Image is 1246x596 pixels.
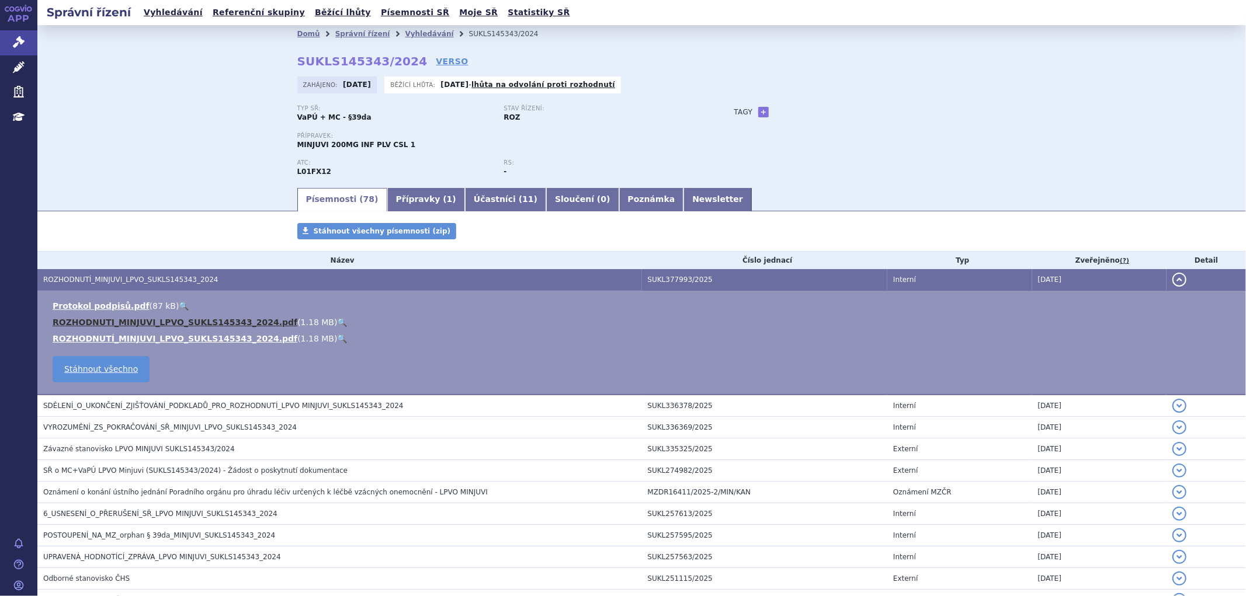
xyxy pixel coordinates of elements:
[893,574,918,583] span: Externí
[504,105,699,112] p: Stav řízení:
[297,159,492,166] p: ATC:
[1032,482,1167,503] td: [DATE]
[314,227,451,235] span: Stáhnout všechny písemnosti (zip)
[1032,525,1167,546] td: [DATE]
[1032,252,1167,269] th: Zveřejněno
[683,188,752,211] a: Newsletter
[53,356,150,382] a: Stáhnout všechno
[1032,546,1167,568] td: [DATE]
[1032,438,1167,460] td: [DATE]
[387,188,465,211] a: Přípravky (1)
[311,5,374,20] a: Běžící lhůty
[1172,399,1186,413] button: detail
[43,402,404,410] span: SDĚLENÍ_O_UKONČENÍ_ZJIŠŤOVÁNÍ_PODKLADŮ_PRO_ROZHODNUTÍ_LPVO MINJUVI_SUKLS145343_2024
[734,105,753,119] h3: Tagy
[297,133,711,140] p: Přípravek:
[43,531,275,539] span: POSTOUPENÍ_NA_MZ_orphan § 39da_MINJUVI_SUKLS145343_2024
[893,553,916,561] span: Interní
[1172,442,1186,456] button: detail
[642,417,888,438] td: SUKL336369/2025
[152,301,176,311] span: 87 kB
[893,402,916,410] span: Interní
[469,25,554,43] li: SUKLS145343/2024
[642,568,888,590] td: SUKL251115/2025
[297,141,416,149] span: MINJUVI 200MG INF PLV CSL 1
[1172,550,1186,564] button: detail
[301,334,334,343] span: 1.18 MB
[303,80,340,89] span: Zahájeno:
[1172,528,1186,542] button: detail
[43,466,348,475] span: SŘ o MC+VaPÚ LPVO Minjuvi (SUKLS145343/2024) - Žádost o poskytnutí dokumentace
[642,482,888,503] td: MZDR16411/2025-2/MIN/KAN
[436,55,468,67] a: VERSO
[53,333,1234,344] li: ( )
[504,113,520,121] strong: ROZ
[1172,507,1186,521] button: detail
[893,531,916,539] span: Interní
[887,252,1032,269] th: Typ
[301,318,334,327] span: 1.18 MB
[390,80,438,89] span: Běžící lhůta:
[1172,571,1186,585] button: detail
[37,4,140,20] h2: Správní řízení
[337,318,347,327] a: 🔍
[440,81,468,89] strong: [DATE]
[642,438,888,460] td: SUKL335325/2025
[893,445,918,453] span: Externí
[1172,273,1186,287] button: detail
[642,252,888,269] th: Číslo jednací
[465,188,546,211] a: Účastníci (11)
[53,316,1234,328] li: ( )
[1032,417,1167,438] td: [DATE]
[504,168,507,176] strong: -
[1167,252,1246,269] th: Detail
[43,445,235,453] span: Závazné stanovisko LPVO MINJUVI SUKLS145343/2024
[642,525,888,546] td: SUKL257595/2025
[53,300,1234,312] li: ( )
[447,194,453,204] span: 1
[335,30,390,38] a: Správní řízení
[1032,269,1167,291] td: [DATE]
[1172,485,1186,499] button: detail
[297,105,492,112] p: Typ SŘ:
[1172,420,1186,434] button: detail
[642,395,888,417] td: SUKL336378/2025
[53,318,297,327] a: ROZHODNUTI_MINJUVI_LPVO_SUKLS145343_2024.pdf
[1032,460,1167,482] td: [DATE]
[53,301,150,311] a: Protokol podpisů.pdf
[1032,395,1167,417] td: [DATE]
[43,423,297,431] span: VYROZUMĚNÍ_ZS_POKRAČOVÁNÍ_SŘ_MINJUVI_LPVO_SUKLS145343_2024
[440,80,615,89] p: -
[405,30,453,38] a: Vyhledávání
[456,5,501,20] a: Moje SŘ
[1032,503,1167,525] td: [DATE]
[893,423,916,431] span: Interní
[504,159,699,166] p: RS:
[642,503,888,525] td: SUKL257613/2025
[297,113,372,121] strong: VaPÚ + MC - §39da
[642,269,888,291] td: SUKL377993/2025
[140,5,206,20] a: Vyhledávání
[619,188,684,211] a: Poznámka
[43,574,130,583] span: Odborné stanovisko ČHS
[297,168,332,176] strong: TAFASITAMAB
[1032,568,1167,590] td: [DATE]
[522,194,533,204] span: 11
[758,107,769,117] a: +
[297,54,428,68] strong: SUKLS145343/2024
[1120,257,1129,265] abbr: (?)
[377,5,453,20] a: Písemnosti SŘ
[297,30,320,38] a: Domů
[343,81,371,89] strong: [DATE]
[337,334,347,343] a: 🔍
[471,81,615,89] a: lhůta na odvolání proti rozhodnutí
[43,553,281,561] span: UPRAVENÁ_HODNOTÍCÍ_ZPRÁVA_LPVO MINJUVI_SUKLS145343_2024
[43,510,277,518] span: 6_USNESENÍ_O_PŘERUŠENÍ_SŘ_LPVO MINJUVI_SUKLS145343_2024
[893,510,916,518] span: Interní
[893,488,952,496] span: Oznámení MZČR
[601,194,606,204] span: 0
[504,5,573,20] a: Statistiky SŘ
[546,188,619,211] a: Sloučení (0)
[179,301,189,311] a: 🔍
[37,252,642,269] th: Název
